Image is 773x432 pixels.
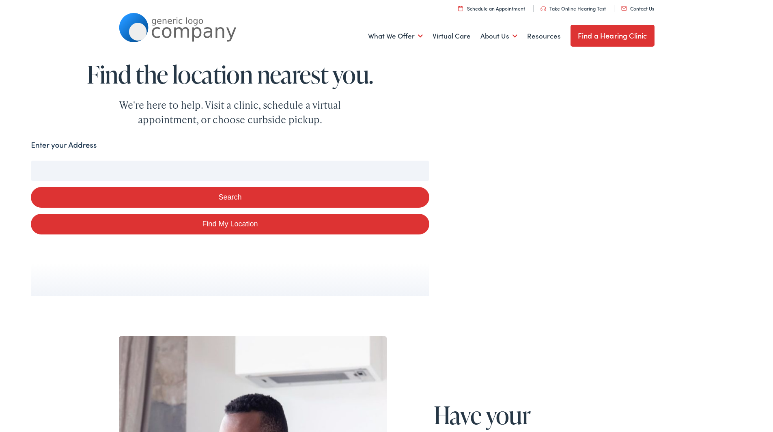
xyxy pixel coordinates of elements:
a: Contact Us [621,5,654,12]
div: We're here to help. Visit a clinic, schedule a virtual appointment, or choose curbside pickup. [100,98,360,127]
a: What We Offer [368,21,423,51]
img: utility icon [621,6,627,11]
a: About Us [480,21,517,51]
a: Find a Hearing Clinic [571,25,655,47]
a: Find My Location [31,214,429,234]
a: Virtual Care [433,21,471,51]
img: utility icon [458,6,463,11]
input: Enter your address or zip code [31,161,429,181]
img: utility icon [540,6,546,11]
button: Search [31,187,429,208]
label: Enter your Address [31,139,97,151]
a: Resources [527,21,561,51]
a: Take Online Hearing Test [540,5,606,12]
h1: Find the location nearest you. [31,61,429,88]
a: Schedule an Appointment [458,5,525,12]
